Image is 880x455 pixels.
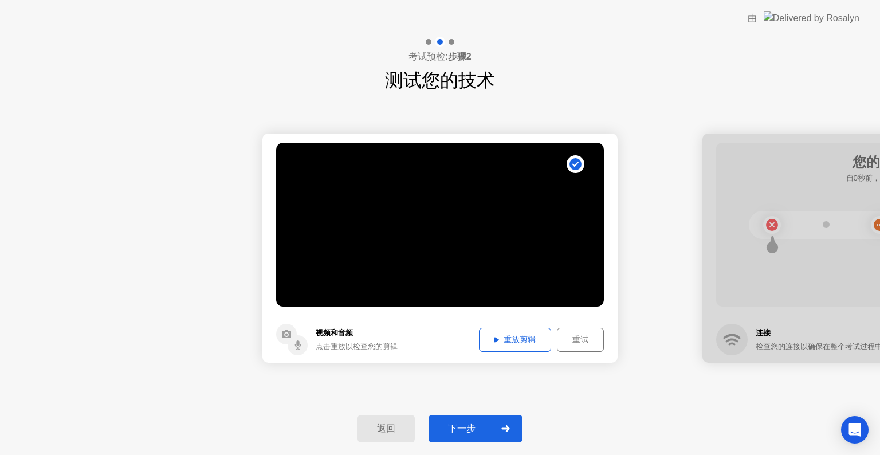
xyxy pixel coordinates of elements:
[408,50,471,64] h4: 考试预检:
[357,415,415,442] button: 返回
[764,11,859,25] img: Delivered by Rosalyn
[561,334,600,345] div: 重试
[557,328,604,352] button: 重试
[479,328,551,352] button: 重放剪辑
[316,327,398,339] h5: 视频和音频
[385,66,495,94] h1: 测试您的技术
[361,423,411,435] div: 返回
[483,334,547,345] div: 重放剪辑
[316,341,398,352] div: 点击重放以检查您的剪辑
[841,416,869,444] div: Open Intercom Messenger
[448,52,472,61] b: 步骤2
[429,415,522,442] button: 下一步
[748,11,757,25] div: 由
[432,423,492,435] div: 下一步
